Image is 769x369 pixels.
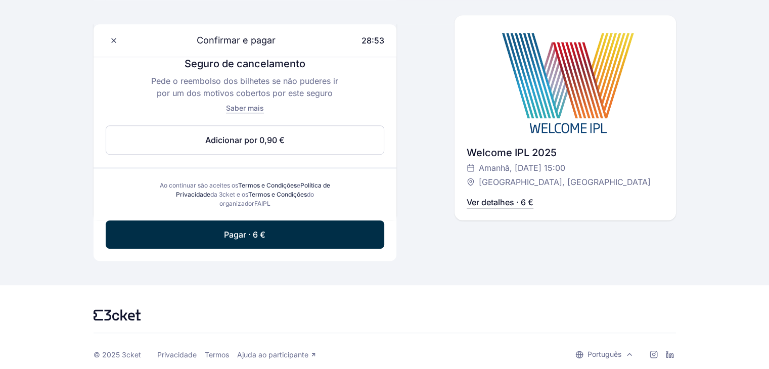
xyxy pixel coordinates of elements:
p: Seguro de cancelamento [185,57,305,71]
span: Saber mais [226,104,264,112]
a: Ajuda ao participante [237,350,316,359]
span: 28:53 [361,35,384,45]
p: Ver detalhes · 6 € [467,196,533,208]
span: Confirmar e pagar [185,33,276,48]
p: Pede o reembolso dos bilhetes se não puderes ir por um dos motivos cobertos por este seguro [148,75,342,99]
span: FAIPL [254,200,270,207]
div: Welcome IPL 2025 [467,146,664,160]
button: Adicionar por 0,90 € [106,125,384,155]
a: Termos e Condições [248,191,307,198]
a: Privacidade [157,350,197,359]
div: © 2025 3cket [94,350,141,359]
button: Pagar · 6 € [106,220,384,249]
span: Amanhã, [DATE] 15:00 [479,162,565,174]
div: Ao continuar são aceites os e da 3cket e os do organizador [150,181,340,208]
a: Termos [205,350,229,359]
p: Português [587,349,621,359]
span: [GEOGRAPHIC_DATA], [GEOGRAPHIC_DATA] [479,176,651,188]
span: Pagar · 6 € [224,228,265,241]
a: Termos e Condições [238,181,297,189]
span: Ajuda ao participante [237,350,308,359]
span: Adicionar por 0,90 € [205,134,285,146]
